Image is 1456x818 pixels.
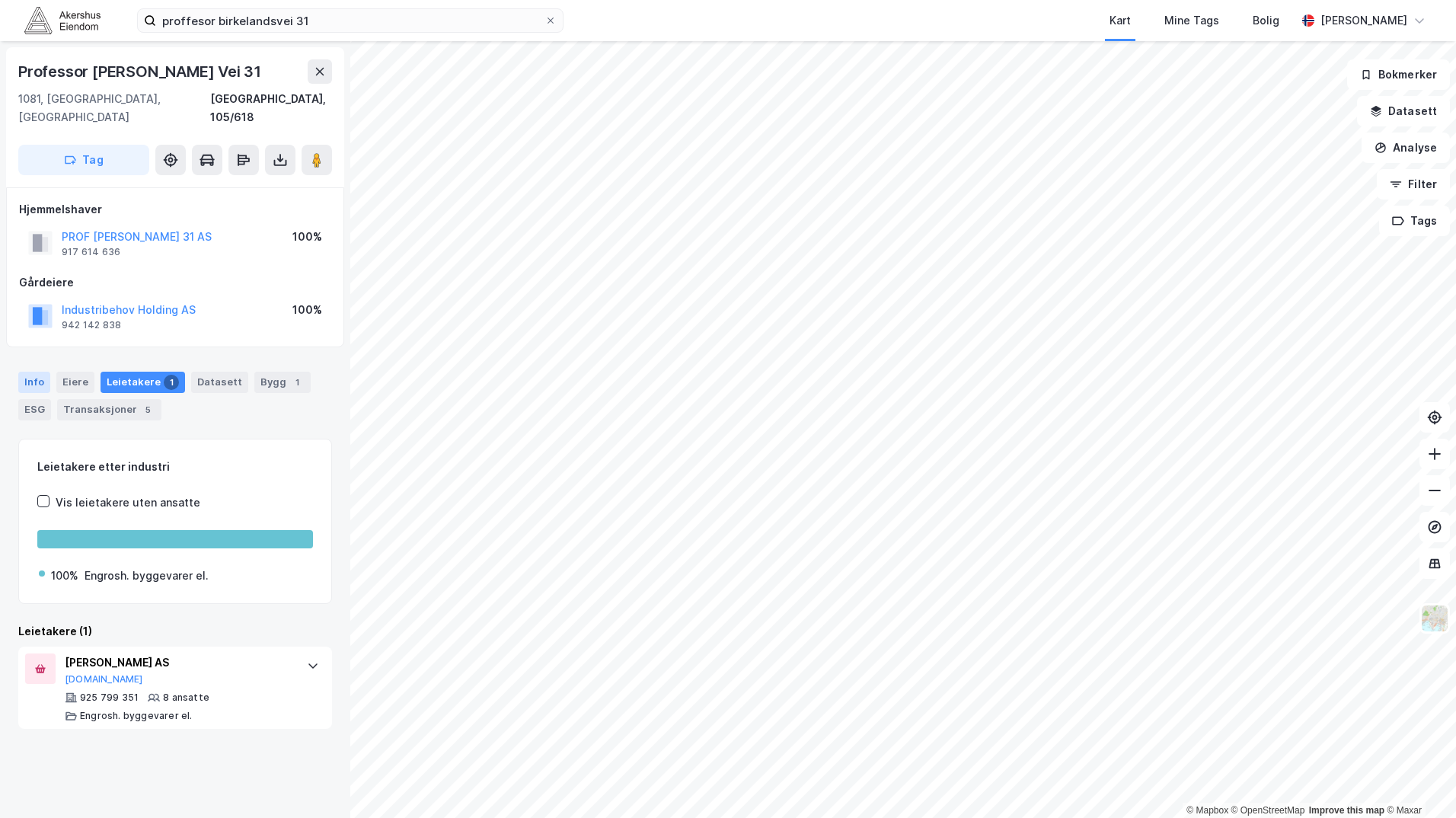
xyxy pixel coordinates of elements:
div: 100% [292,228,322,246]
div: [PERSON_NAME] [1320,11,1407,30]
a: Mapbox [1186,805,1228,816]
img: Z [1420,604,1449,633]
div: ESG [18,399,51,420]
div: [GEOGRAPHIC_DATA], 105/618 [210,90,332,126]
button: Analyse [1362,133,1450,163]
div: 925 799 351 [80,692,139,704]
div: Transaksjoner [57,399,161,420]
div: Kontrollprogram for chat [1380,745,1456,818]
input: Søk på adresse, matrikkel, gårdeiere, leietakere eller personer [156,9,544,32]
div: Leietakere [101,372,185,393]
div: 942 142 838 [62,319,121,331]
div: Mine Tags [1164,11,1219,30]
div: Kart [1110,11,1131,30]
button: Tag [18,145,149,175]
div: Hjemmelshaver [19,200,331,219]
button: Tags [1379,206,1450,236]
a: Improve this map [1309,805,1384,816]
div: Eiere [56,372,94,393]
img: akershus-eiendom-logo.9091f326c980b4bce74ccdd9f866810c.svg [24,7,101,34]
div: Vis leietakere uten ansatte [56,494,200,512]
div: Professor [PERSON_NAME] Vei 31 [18,59,264,84]
div: Datasett [191,372,248,393]
div: Leietakere etter industri [37,458,313,476]
div: [PERSON_NAME] AS [65,653,292,672]
div: 1081, [GEOGRAPHIC_DATA], [GEOGRAPHIC_DATA] [18,90,210,126]
div: Bolig [1253,11,1279,30]
div: Gårdeiere [19,273,331,292]
div: 8 ansatte [163,692,209,704]
div: 100% [292,301,322,319]
a: OpenStreetMap [1231,805,1305,816]
div: Leietakere (1) [18,622,332,641]
button: Datasett [1357,96,1450,126]
div: Info [18,372,50,393]
div: 1 [164,375,179,390]
div: 5 [140,402,155,417]
div: 917 614 636 [62,246,120,258]
iframe: Chat Widget [1380,745,1456,818]
div: 100% [51,567,78,585]
div: 1 [289,375,305,390]
button: Bokmerker [1347,59,1450,90]
div: Engrosh. byggevarer el. [80,710,193,722]
button: [DOMAIN_NAME] [65,673,143,685]
div: Bygg [254,372,311,393]
button: Filter [1377,169,1450,200]
div: Engrosh. byggevarer el. [85,567,209,585]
